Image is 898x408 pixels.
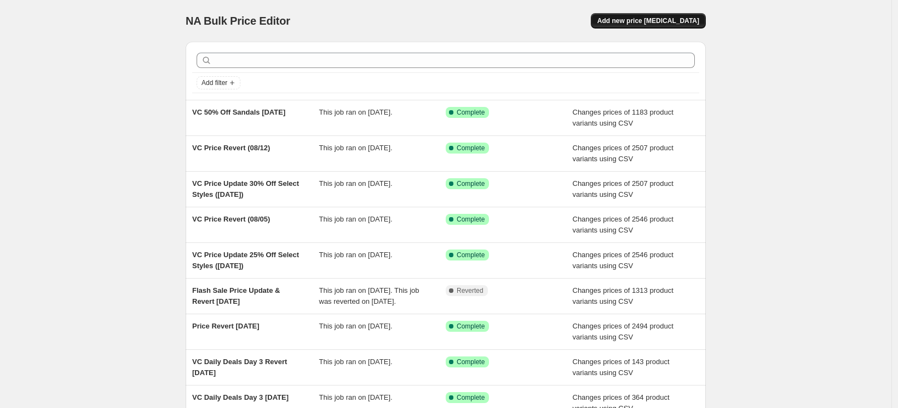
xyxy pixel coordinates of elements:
span: Complete [457,358,485,366]
span: This job ran on [DATE]. [319,179,393,188]
span: Complete [457,215,485,224]
span: VC Price Update 30% Off Select Styles ([DATE]) [192,179,299,199]
button: Add new price [MEDICAL_DATA] [591,13,706,29]
span: Changes prices of 1313 product variants using CSV [573,286,673,305]
span: This job ran on [DATE]. [319,215,393,223]
span: VC Price Revert (08/12) [192,144,270,152]
span: Add filter [202,78,227,87]
span: This job ran on [DATE]. [319,251,393,259]
span: Price Revert [DATE] [192,322,260,330]
span: Complete [457,251,485,259]
span: Add new price [MEDICAL_DATA] [597,16,699,25]
span: This job ran on [DATE]. [319,358,393,366]
span: Changes prices of 1183 product variants using CSV [573,108,673,127]
span: Changes prices of 143 product variants using CSV [573,358,670,377]
span: NA Bulk Price Editor [186,15,290,27]
span: Changes prices of 2546 product variants using CSV [573,215,673,234]
span: Complete [457,108,485,117]
span: VC Price Update 25% Off Select Styles ([DATE]) [192,251,299,270]
span: Complete [457,144,485,152]
span: Complete [457,179,485,188]
span: This job ran on [DATE]. [319,393,393,401]
span: Changes prices of 2507 product variants using CSV [573,144,673,163]
span: Changes prices of 2507 product variants using CSV [573,179,673,199]
span: This job ran on [DATE]. [319,322,393,330]
span: This job ran on [DATE]. [319,144,393,152]
span: Complete [457,322,485,331]
span: Flash Sale Price Update & Revert [DATE] [192,286,280,305]
span: Changes prices of 2546 product variants using CSV [573,251,673,270]
span: Complete [457,393,485,402]
span: VC Daily Deals Day 3 Revert [DATE] [192,358,287,377]
span: Reverted [457,286,483,295]
span: Changes prices of 2494 product variants using CSV [573,322,673,341]
button: Add filter [197,76,240,89]
span: VC Daily Deals Day 3 [DATE] [192,393,289,401]
span: VC Price Revert (08/05) [192,215,270,223]
span: This job ran on [DATE]. This job was reverted on [DATE]. [319,286,419,305]
span: This job ran on [DATE]. [319,108,393,116]
span: VC 50% Off Sandals [DATE] [192,108,285,116]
